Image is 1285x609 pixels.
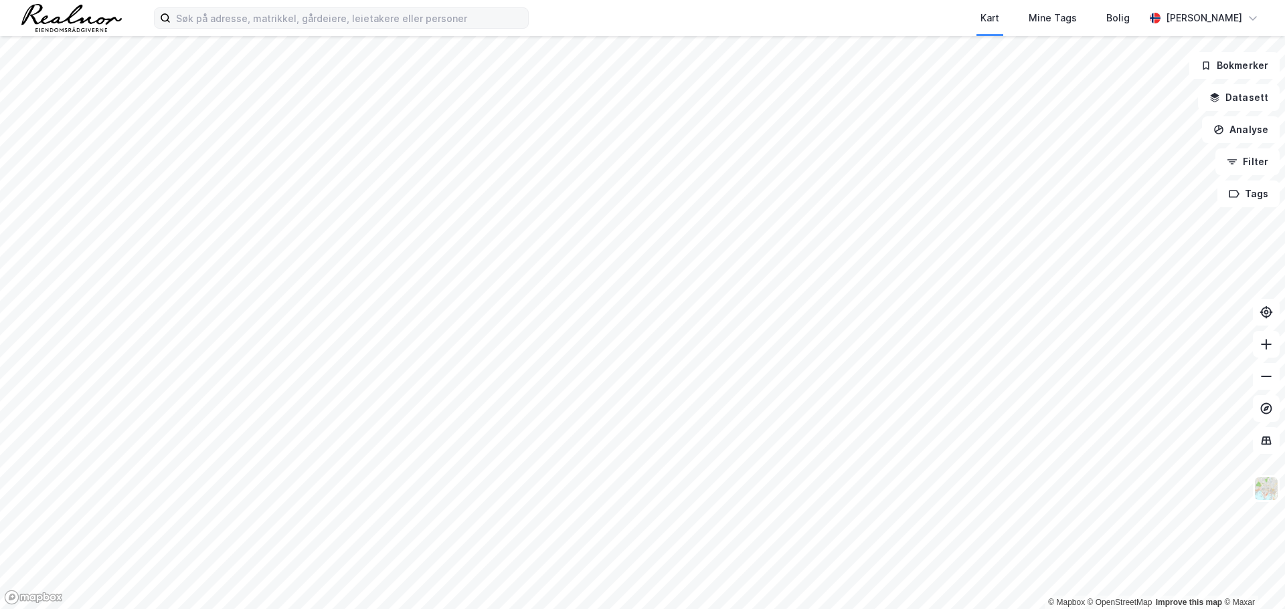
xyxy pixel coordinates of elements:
a: Mapbox homepage [4,590,63,605]
div: Mine Tags [1029,10,1077,26]
input: Søk på adresse, matrikkel, gårdeiere, leietakere eller personer [171,8,528,28]
img: Z [1254,476,1279,501]
div: [PERSON_NAME] [1166,10,1242,26]
a: OpenStreetMap [1088,598,1152,607]
button: Filter [1215,148,1280,175]
div: Bolig [1106,10,1130,26]
a: Mapbox [1048,598,1085,607]
button: Tags [1217,180,1280,207]
iframe: Chat Widget [1218,545,1285,609]
button: Bokmerker [1189,52,1280,79]
button: Datasett [1198,84,1280,111]
img: realnor-logo.934646d98de889bb5806.png [21,4,122,32]
div: Kontrollprogram for chat [1218,545,1285,609]
a: Improve this map [1156,598,1222,607]
button: Analyse [1202,116,1280,143]
div: Kart [980,10,999,26]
